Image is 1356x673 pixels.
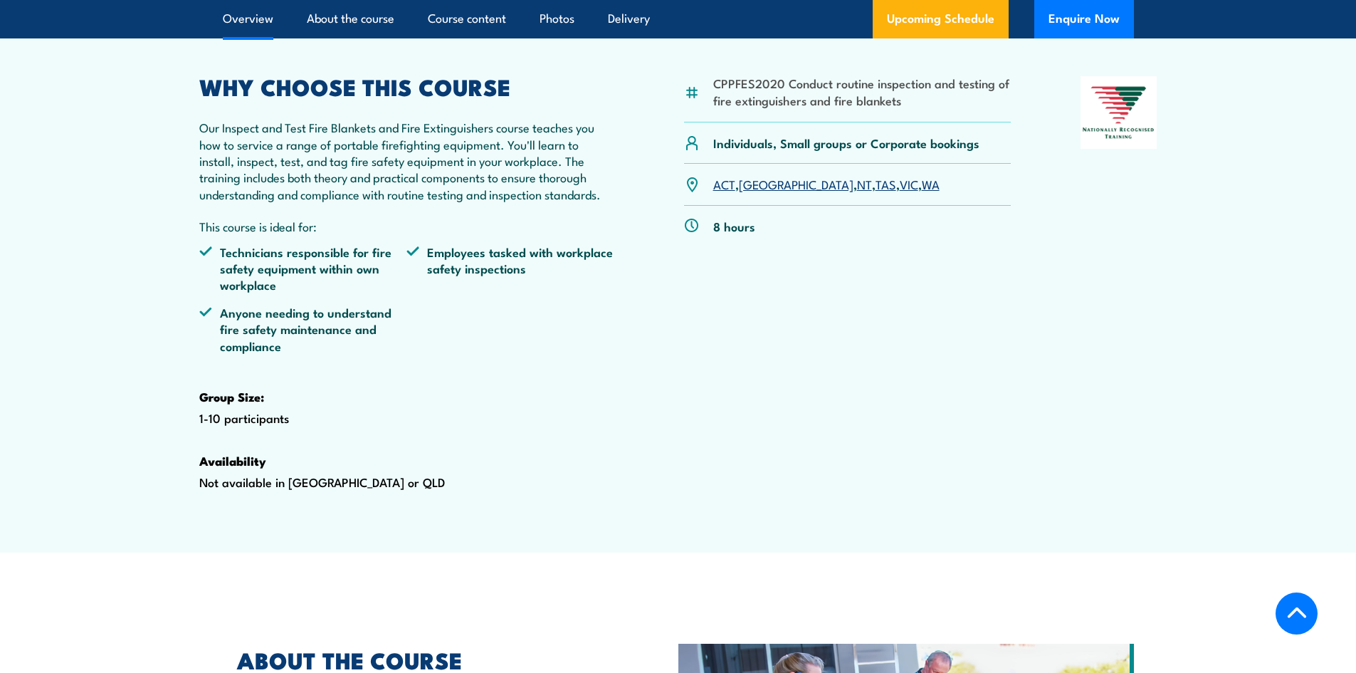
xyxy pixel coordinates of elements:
[876,175,896,192] a: TAS
[199,387,264,406] strong: Group Size:
[857,175,872,192] a: NT
[199,119,615,202] p: Our Inspect and Test Fire Blankets and Fire Extinguishers course teaches you how to service a ran...
[199,76,615,536] div: 1-10 participants Not available in [GEOGRAPHIC_DATA] or QLD
[199,244,407,293] li: Technicians responsible for fire safety equipment within own workplace
[199,452,266,470] strong: Availability
[713,135,979,151] p: Individuals, Small groups or Corporate bookings
[922,175,940,192] a: WA
[713,176,940,192] p: , , , , ,
[406,244,614,293] li: Employees tasked with workplace safety inspections
[713,75,1011,108] li: CPPFES2020 Conduct routine inspection and testing of fire extinguishers and fire blankets
[1081,76,1157,149] img: Nationally Recognised Training logo.
[237,649,613,669] h2: ABOUT THE COURSE
[199,76,615,96] h2: WHY CHOOSE THIS COURSE
[713,175,735,192] a: ACT
[199,304,407,354] li: Anyone needing to understand fire safety maintenance and compliance
[713,218,755,234] p: 8 hours
[199,218,615,234] p: This course is ideal for:
[739,175,853,192] a: [GEOGRAPHIC_DATA]
[900,175,918,192] a: VIC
